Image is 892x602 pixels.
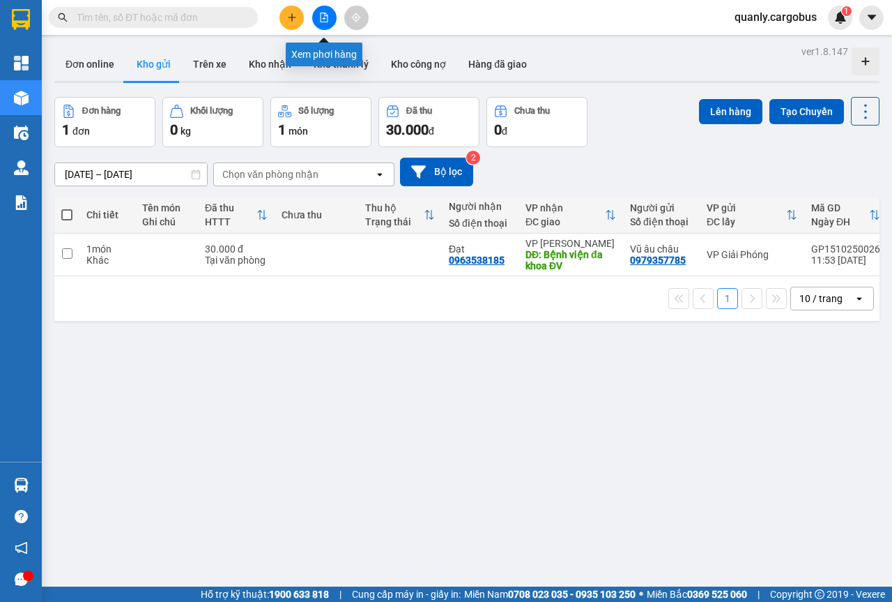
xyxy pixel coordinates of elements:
div: 10 / trang [799,292,843,306]
span: Miền Nam [464,587,636,602]
button: Đơn hàng1đơn [54,97,155,147]
div: Đã thu [406,106,432,116]
div: HTTT [205,216,256,227]
svg: open [854,293,865,304]
span: kg [180,126,191,137]
button: Lên hàng [699,99,762,124]
span: | [339,587,341,602]
div: DĐ: Bệnh viện đa khoa ĐV [525,249,616,271]
div: 30.000 đ [205,243,268,255]
img: warehouse-icon [14,160,29,175]
span: quanly.cargobus [723,8,828,26]
span: | [758,587,760,602]
div: Ghi chú [142,216,191,227]
div: Khối lượng [190,106,233,116]
th: Toggle SortBy [804,197,887,234]
button: Tạo Chuyến [769,99,844,124]
button: Chưa thu0đ [486,97,587,147]
button: Kho thanh lý [302,47,380,81]
button: aim [344,6,369,30]
span: 0 [494,121,502,138]
div: Người gửi [630,202,693,213]
th: Toggle SortBy [700,197,804,234]
span: caret-down [866,11,878,24]
input: Tìm tên, số ĐT hoặc mã đơn [77,10,241,25]
div: Tại văn phòng [205,255,268,266]
sup: 1 [842,6,852,16]
svg: open [374,169,385,180]
div: 0963538185 [449,255,505,266]
button: Kho công nợ [380,47,457,81]
div: Trạng thái [365,216,424,227]
img: icon-new-feature [834,11,847,24]
sup: 2 [466,151,480,165]
div: Ngày ĐH [811,216,869,227]
span: message [15,573,28,586]
span: ⚪️ [639,592,643,597]
div: VP nhận [525,202,605,213]
span: plus [287,13,297,22]
div: Khác [86,255,128,266]
img: warehouse-icon [14,478,29,492]
span: đ [502,126,507,137]
button: Trên xe [182,47,238,81]
div: Đã thu [205,202,256,213]
th: Toggle SortBy [198,197,275,234]
span: Miền Bắc [647,587,747,602]
span: notification [15,541,28,555]
span: 1 [62,121,70,138]
div: Người nhận [449,201,512,212]
span: đơn [72,126,90,137]
div: Chọn văn phòng nhận [222,167,318,181]
span: Hỗ trợ kỹ thuật: [201,587,329,602]
div: Số điện thoại [449,218,512,229]
span: question-circle [15,510,28,523]
button: 1 [717,288,738,309]
button: Hàng đã giao [457,47,538,81]
div: Tạo kho hàng mới [852,47,879,75]
button: Kho nhận [238,47,302,81]
div: ĐC lấy [707,216,786,227]
button: Số lượng1món [270,97,371,147]
button: Kho gửi [125,47,182,81]
div: VP Giải Phóng [707,249,797,260]
span: món [289,126,308,137]
img: solution-icon [14,195,29,210]
button: plus [279,6,304,30]
div: Số điện thoại [630,216,693,227]
input: Select a date range. [55,163,207,186]
div: Mã GD [811,202,869,213]
th: Toggle SortBy [518,197,623,234]
th: Toggle SortBy [358,197,442,234]
strong: 0708 023 035 - 0935 103 250 [508,589,636,600]
button: Khối lượng0kg [162,97,263,147]
div: Đạt [449,243,512,255]
span: file-add [319,13,329,22]
span: Cung cấp máy in - giấy in: [352,587,461,602]
strong: 0369 525 060 [687,589,747,600]
div: Thu hộ [365,202,424,213]
div: 1 món [86,243,128,255]
div: Chi tiết [86,209,128,220]
button: file-add [312,6,337,30]
img: warehouse-icon [14,91,29,105]
div: ver 1.8.147 [801,44,848,59]
span: 30.000 [386,121,429,138]
button: caret-down [859,6,884,30]
div: 0979357785 [630,255,686,266]
div: Vũ âu châu [630,243,693,255]
strong: 1900 633 818 [269,589,329,600]
span: 1 [278,121,286,138]
span: aim [351,13,361,22]
span: copyright [815,589,824,599]
div: VP [PERSON_NAME] [525,238,616,249]
div: Đơn hàng [82,106,121,116]
div: VP gửi [707,202,786,213]
div: Chưa thu [282,209,351,220]
span: 0 [170,121,178,138]
img: dashboard-icon [14,56,29,70]
button: Đã thu30.000đ [378,97,479,147]
button: Đơn online [54,47,125,81]
div: ĐC giao [525,216,605,227]
div: Tên món [142,202,191,213]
